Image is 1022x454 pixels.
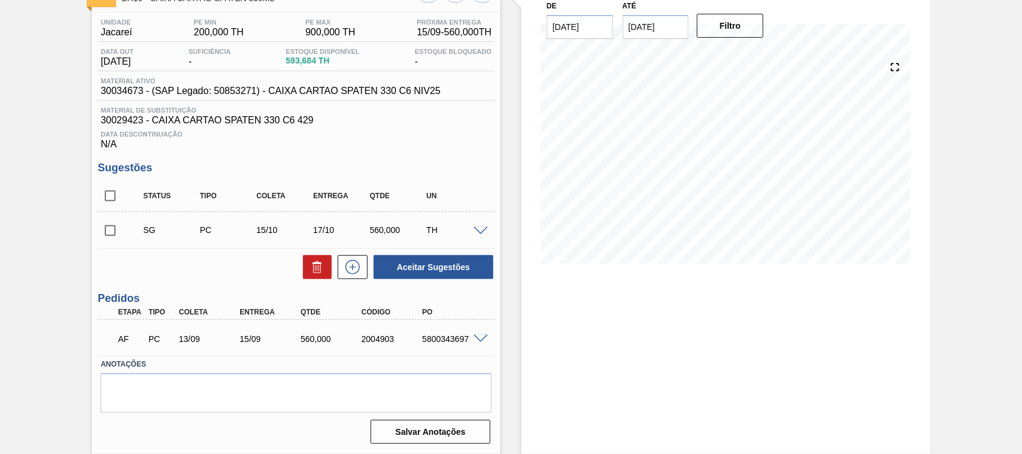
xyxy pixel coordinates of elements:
[176,308,244,316] div: Coleta
[236,334,304,344] div: 15/09/2025
[118,334,143,344] p: AF
[367,225,429,235] div: 560,000
[371,420,490,444] button: Salvar Anotações
[547,15,613,39] input: dd/mm/yyyy
[253,192,316,200] div: Coleta
[286,48,359,55] span: Estoque Disponível
[419,308,487,316] div: PO
[298,308,365,316] div: Qtde
[310,192,372,200] div: Entrega
[286,56,359,65] span: 593,684 TH
[367,192,429,200] div: Qtde
[98,162,495,174] h3: Sugestões
[197,225,259,235] div: Pedido de Compra
[547,2,557,10] label: De
[101,131,492,138] span: Data Descontinuação
[140,225,202,235] div: Sugestão Criada
[368,254,495,280] div: Aceitar Sugestões
[298,334,365,344] div: 560,000
[140,192,202,200] div: Status
[194,27,244,38] span: 200,000 TH
[98,126,495,150] div: N/A
[101,77,441,84] span: Material ativo
[623,2,636,10] label: Até
[253,225,316,235] div: 15/10/2025
[359,308,426,316] div: Código
[101,107,492,114] span: Material de Substituição
[101,356,492,373] label: Anotações
[332,255,368,279] div: Nova sugestão
[697,14,763,38] button: Filtro
[305,27,355,38] span: 900,000 TH
[423,225,486,235] div: TH
[297,255,332,279] div: Excluir Sugestões
[101,56,134,67] span: [DATE]
[101,86,441,96] span: 30034673 - (SAP Legado: 50853271) - CAIXA CARTAO SPATEN 330 C6 NIV25
[197,192,259,200] div: Tipo
[412,48,495,67] div: -
[101,48,134,55] span: Data out
[419,334,487,344] div: 5800343697
[145,334,177,344] div: Pedido de Compra
[101,27,132,38] span: Jacareí
[101,19,132,26] span: Unidade
[423,192,486,200] div: UN
[189,48,231,55] span: Suficiência
[305,19,355,26] span: PE MAX
[176,334,244,344] div: 13/09/2025
[623,15,689,39] input: dd/mm/yyyy
[115,308,146,316] div: Etapa
[98,292,495,305] h3: Pedidos
[374,255,493,279] button: Aceitar Sugestões
[415,48,492,55] span: Estoque Bloqueado
[115,326,146,352] div: Aguardando Faturamento
[145,308,177,316] div: Tipo
[236,308,304,316] div: Entrega
[194,19,244,26] span: PE MIN
[417,19,492,26] span: Próxima Entrega
[101,115,492,126] span: 30029423 - CAIXA CARTAO SPATEN 330 C6 429
[186,48,233,67] div: -
[310,225,372,235] div: 17/10/2025
[417,27,492,38] span: 15/09 - 560,000 TH
[359,334,426,344] div: 2004903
